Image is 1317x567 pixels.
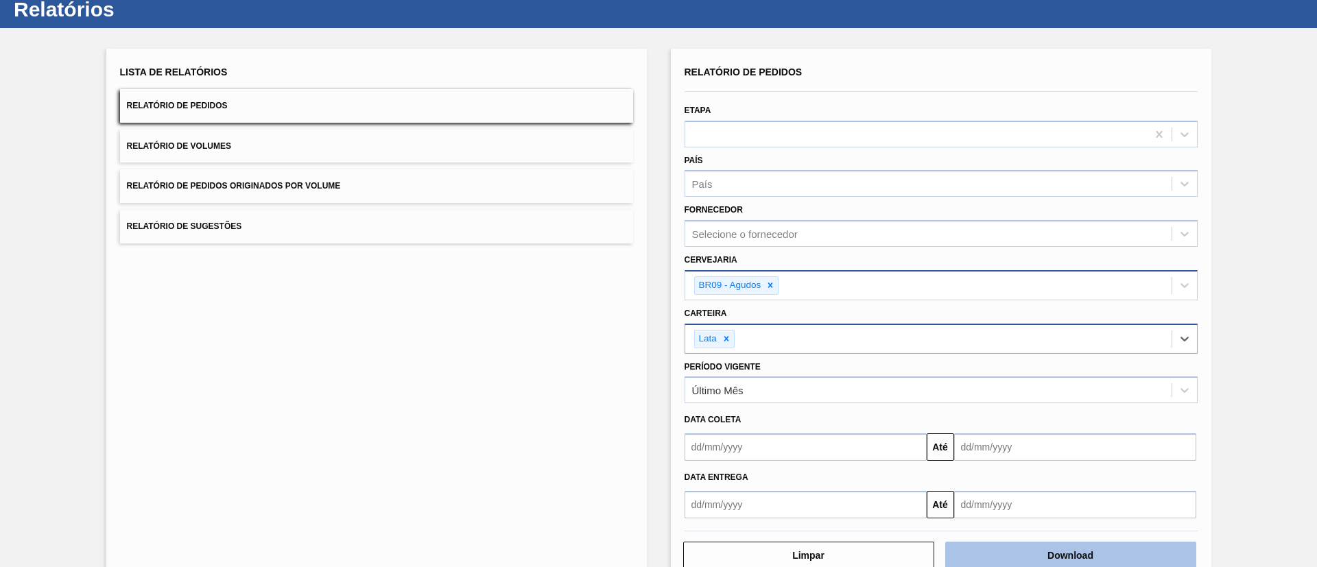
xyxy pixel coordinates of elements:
[692,178,713,190] div: País
[120,67,228,77] span: Lista de Relatórios
[127,181,341,191] span: Relatório de Pedidos Originados por Volume
[685,433,927,461] input: dd/mm/yyyy
[685,491,927,518] input: dd/mm/yyyy
[685,205,743,215] label: Fornecedor
[127,141,231,151] span: Relatório de Volumes
[954,433,1196,461] input: dd/mm/yyyy
[685,415,741,424] span: Data coleta
[120,210,633,243] button: Relatório de Sugestões
[685,255,737,265] label: Cervejaria
[692,228,798,240] div: Selecione o fornecedor
[120,169,633,203] button: Relatório de Pedidos Originados por Volume
[685,362,761,372] label: Período Vigente
[685,472,748,482] span: Data entrega
[120,130,633,163] button: Relatório de Volumes
[692,385,744,396] div: Último Mês
[695,277,763,294] div: BR09 - Agudos
[954,491,1196,518] input: dd/mm/yyyy
[927,433,954,461] button: Até
[927,491,954,518] button: Até
[120,89,633,123] button: Relatório de Pedidos
[14,1,257,17] h1: Relatórios
[127,221,242,231] span: Relatório de Sugestões
[685,309,727,318] label: Carteira
[685,67,803,77] span: Relatório de Pedidos
[695,330,719,348] div: Lata
[685,156,703,165] label: País
[685,106,711,115] label: Etapa
[127,101,228,110] span: Relatório de Pedidos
